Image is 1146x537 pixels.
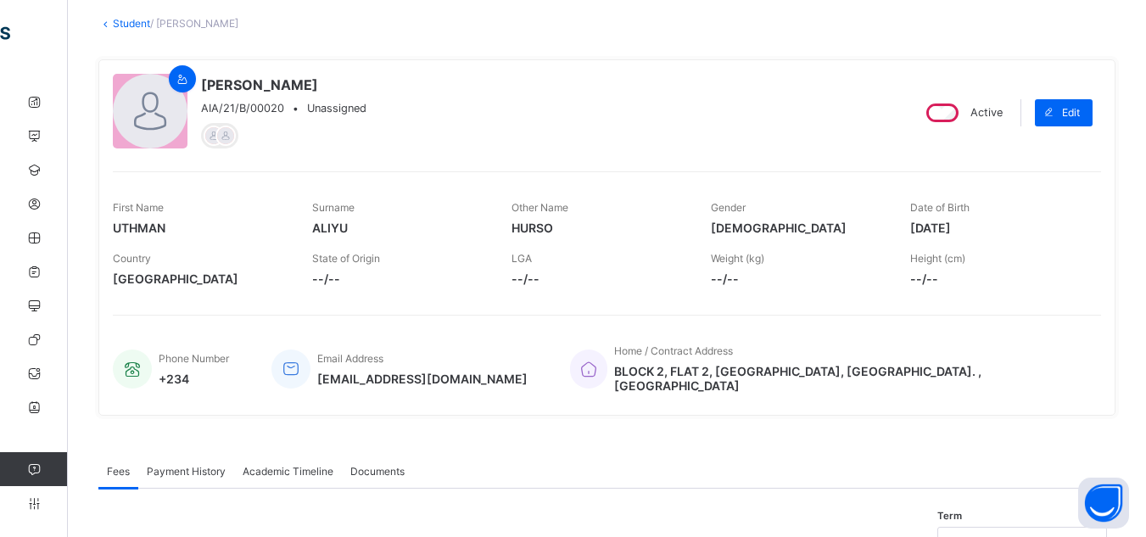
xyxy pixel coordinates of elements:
[113,252,151,265] span: Country
[910,201,970,214] span: Date of Birth
[317,352,383,365] span: Email Address
[512,221,685,235] span: HURSO
[159,352,229,365] span: Phone Number
[312,201,355,214] span: Surname
[312,271,486,286] span: --/--
[312,252,380,265] span: State of Origin
[614,344,733,357] span: Home / Contract Address
[910,271,1084,286] span: --/--
[910,252,965,265] span: Height (cm)
[711,221,885,235] span: [DEMOGRAPHIC_DATA]
[910,221,1084,235] span: [DATE]
[512,252,532,265] span: LGA
[1062,106,1080,119] span: Edit
[317,372,528,386] span: [EMAIL_ADDRESS][DOMAIN_NAME]
[711,252,764,265] span: Weight (kg)
[350,465,405,478] span: Documents
[113,201,164,214] span: First Name
[201,76,366,93] span: [PERSON_NAME]
[107,465,130,478] span: Fees
[201,102,366,115] div: •
[937,510,962,522] span: Term
[512,271,685,286] span: --/--
[159,372,229,386] span: +234
[711,201,746,214] span: Gender
[150,17,238,30] span: / [PERSON_NAME]
[147,465,226,478] span: Payment History
[113,271,287,286] span: [GEOGRAPHIC_DATA]
[1078,478,1129,529] button: Open asap
[201,102,284,115] span: AIA/21/B/00020
[614,364,1084,393] span: BLOCK 2, FLAT 2, [GEOGRAPHIC_DATA], [GEOGRAPHIC_DATA]. , [GEOGRAPHIC_DATA]
[312,221,486,235] span: ALIYU
[243,465,333,478] span: Academic Timeline
[113,17,150,30] a: Student
[512,201,568,214] span: Other Name
[711,271,885,286] span: --/--
[307,102,366,115] span: Unassigned
[970,106,1003,119] span: Active
[113,221,287,235] span: UTHMAN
